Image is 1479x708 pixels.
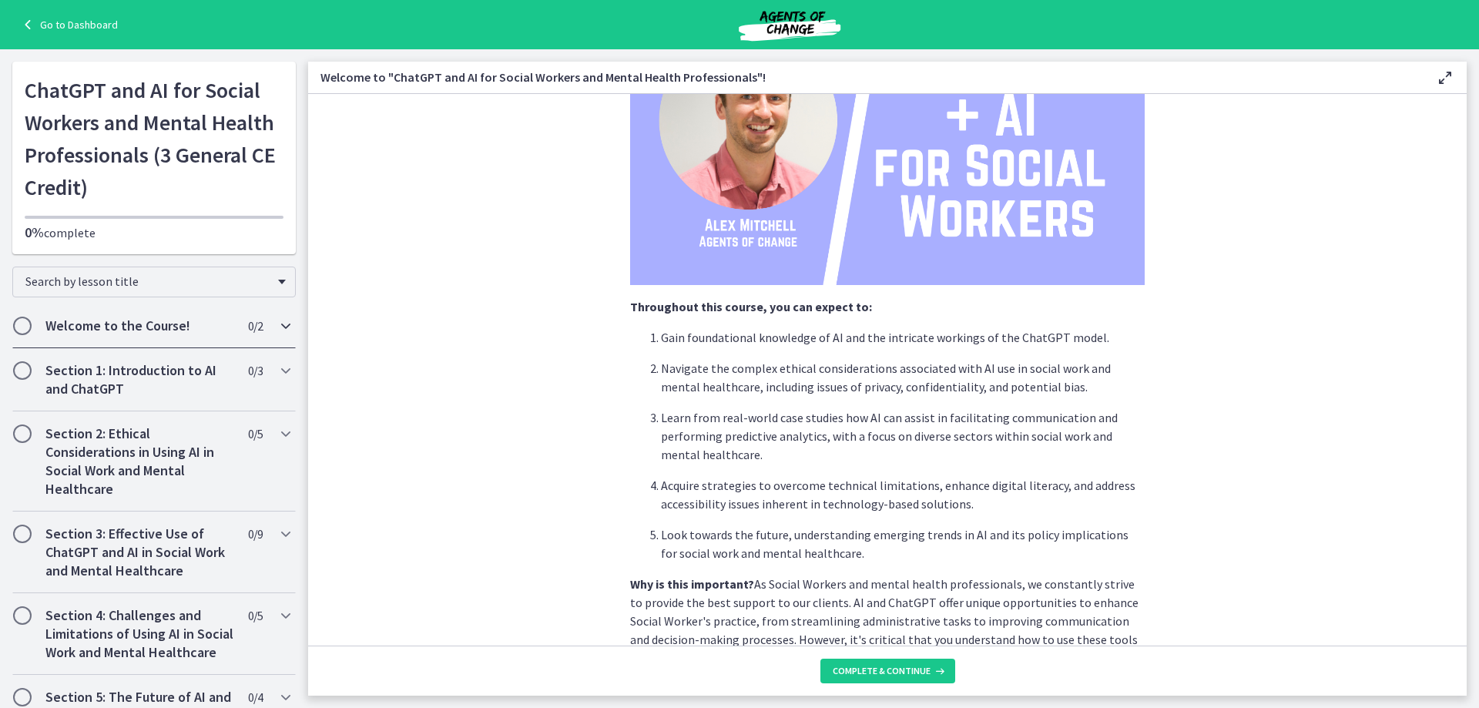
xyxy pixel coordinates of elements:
[661,525,1145,562] p: Look towards the future, understanding emerging trends in AI and its policy implications for soci...
[833,665,931,677] span: Complete & continue
[661,408,1145,464] p: Learn from real-world case studies how AI can assist in facilitating communication and performing...
[820,659,955,683] button: Complete & continue
[248,361,263,380] span: 0 / 3
[18,15,118,34] a: Go to Dashboard
[248,688,263,706] span: 0 / 4
[630,575,1145,667] p: As Social Workers and mental health professionals, we constantly strive to provide the best suppo...
[45,424,233,498] h2: Section 2: Ethical Considerations in Using AI in Social Work and Mental Healthcare
[661,328,1145,347] p: Gain foundational knowledge of AI and the intricate workings of the ChatGPT model.
[248,606,263,625] span: 0 / 5
[661,359,1145,396] p: Navigate the complex ethical considerations associated with AI use in social work and mental heal...
[45,317,233,335] h2: Welcome to the Course!
[630,299,872,314] strong: Throughout this course, you can expect to:
[248,317,263,335] span: 0 / 2
[45,361,233,398] h2: Section 1: Introduction to AI and ChatGPT
[248,424,263,443] span: 0 / 5
[661,476,1145,513] p: Acquire strategies to overcome technical limitations, enhance digital literacy, and address acces...
[25,223,283,242] p: complete
[12,267,296,297] div: Search by lesson title
[25,74,283,203] h1: ChatGPT and AI for Social Workers and Mental Health Professionals (3 General CE Credit)
[25,273,270,289] span: Search by lesson title
[45,606,233,662] h2: Section 4: Challenges and Limitations of Using AI in Social Work and Mental Healthcare
[630,576,754,592] strong: Why is this important?
[248,525,263,543] span: 0 / 9
[697,6,882,43] img: Agents of Change
[25,223,44,241] span: 0%
[45,525,233,580] h2: Section 3: Effective Use of ChatGPT and AI in Social Work and Mental Healthcare
[320,68,1411,86] h3: Welcome to "ChatGPT and AI for Social Workers and Mental Health Professionals"!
